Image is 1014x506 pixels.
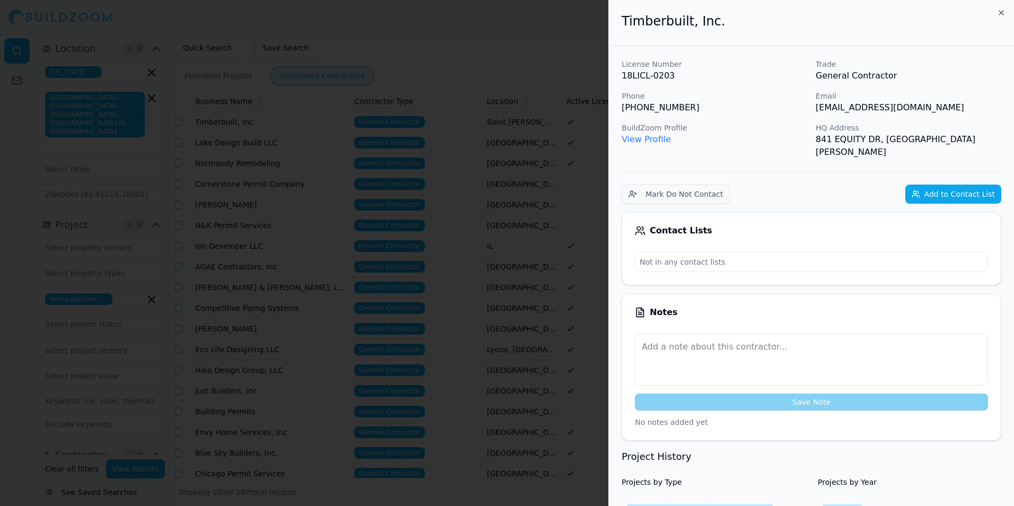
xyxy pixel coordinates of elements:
h4: Projects by Type [622,477,805,487]
p: License Number [622,59,807,69]
p: [PHONE_NUMBER] [622,101,807,114]
h3: Project History [622,449,1001,464]
p: Trade [816,59,1001,69]
p: [EMAIL_ADDRESS][DOMAIN_NAME] [816,101,1001,114]
h4: Projects by Year [818,477,1001,487]
p: No notes added yet [635,417,988,428]
p: BuildZoom Profile [622,123,807,133]
p: 841 EQUITY DR, [GEOGRAPHIC_DATA][PERSON_NAME] [816,133,1001,159]
a: View Profile [622,134,671,144]
p: 18LICL-0203 [622,69,807,82]
p: General Contractor [816,69,1001,82]
p: Not in any contact lists [635,252,987,272]
div: Contact Lists [635,225,988,236]
div: Notes [635,307,988,318]
button: Mark Do Not Contact [622,185,730,204]
p: Email [816,91,1001,101]
p: HQ Address [816,123,1001,133]
button: Add to Contact List [905,185,1001,204]
p: Phone [622,91,807,101]
h2: Timberbuilt, Inc. [622,13,1001,30]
